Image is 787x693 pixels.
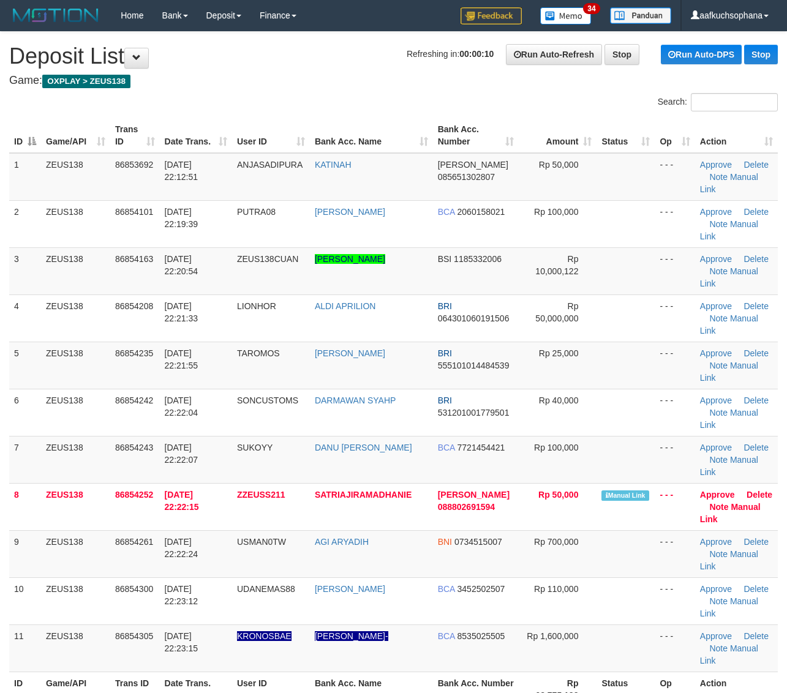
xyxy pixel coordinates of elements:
[747,490,772,500] a: Delete
[655,153,695,201] td: - - -
[709,596,728,606] a: Note
[539,348,579,358] span: Rp 25,000
[315,254,385,264] a: [PERSON_NAME]
[9,6,102,24] img: MOTION_logo.png
[41,153,110,201] td: ZEUS138
[454,254,502,264] span: Copy 1185332006 to clipboard
[165,254,198,276] span: [DATE] 22:20:54
[700,408,758,430] a: Manual Link
[655,294,695,342] td: - - -
[115,254,153,264] span: 86854163
[160,118,232,153] th: Date Trans.: activate to sort column ascending
[115,443,153,452] span: 86854243
[700,361,758,383] a: Manual Link
[700,549,758,571] a: Manual Link
[165,160,198,182] span: [DATE] 22:12:51
[655,342,695,389] td: - - -
[9,483,41,530] td: 8
[237,490,285,500] span: ZZEUSS211
[9,44,778,69] h1: Deposit List
[237,631,292,641] span: Nama rekening ada tanda titik/strip, harap diedit
[315,631,388,641] a: [PERSON_NAME]-
[9,200,41,247] td: 2
[700,348,732,358] a: Approve
[438,443,455,452] span: BCA
[315,584,385,594] a: [PERSON_NAME]
[539,395,579,405] span: Rp 40,000
[315,348,385,358] a: [PERSON_NAME]
[9,153,41,201] td: 1
[165,207,198,229] span: [DATE] 22:19:39
[438,313,510,323] span: Copy 064301060191506 to clipboard
[9,342,41,389] td: 5
[165,537,198,559] span: [DATE] 22:22:24
[700,301,732,311] a: Approve
[709,172,728,182] a: Note
[700,443,732,452] a: Approve
[115,537,153,547] span: 86854261
[165,490,199,512] span: [DATE] 22:22:15
[438,207,455,217] span: BCA
[315,301,376,311] a: ALDI APRILION
[165,301,198,323] span: [DATE] 22:21:33
[655,577,695,624] td: - - -
[9,624,41,672] td: 11
[519,118,597,153] th: Amount: activate to sort column ascending
[458,443,505,452] span: Copy 7721454421 to clipboard
[237,443,273,452] span: SUKOYY
[9,577,41,624] td: 10
[438,408,510,418] span: Copy 531201001779501 to clipboard
[535,254,578,276] span: Rp 10,000,122
[458,207,505,217] span: Copy 2060158021 to clipboard
[744,631,768,641] a: Delete
[700,455,758,477] a: Manual Link
[115,348,153,358] span: 86854235
[310,118,433,153] th: Bank Acc. Name: activate to sort column ascending
[438,584,455,594] span: BCA
[655,624,695,672] td: - - -
[700,266,758,288] a: Manual Link
[438,361,510,370] span: Copy 555101014484539 to clipboard
[655,436,695,483] td: - - -
[744,537,768,547] a: Delete
[691,93,778,111] input: Search:
[540,7,592,24] img: Button%20Memo.svg
[438,301,452,311] span: BRI
[438,631,455,641] span: BCA
[115,395,153,405] span: 86854242
[461,7,522,24] img: Feedback.jpg
[527,631,578,641] span: Rp 1,600,000
[601,490,649,501] span: Manually Linked
[438,502,495,512] span: Copy 088802691594 to clipboard
[655,200,695,247] td: - - -
[538,490,578,500] span: Rp 50,000
[438,395,452,405] span: BRI
[237,584,295,594] span: UDANEMAS88
[9,389,41,436] td: 6
[315,443,412,452] a: DANU [PERSON_NAME]
[458,631,505,641] span: Copy 8535025505 to clipboard
[700,219,758,241] a: Manual Link
[165,395,198,418] span: [DATE] 22:22:04
[597,118,655,153] th: Status: activate to sort column ascending
[9,294,41,342] td: 4
[534,537,578,547] span: Rp 700,000
[655,389,695,436] td: - - -
[9,247,41,294] td: 3
[110,118,160,153] th: Trans ID: activate to sort column ascending
[438,348,452,358] span: BRI
[535,301,578,323] span: Rp 50,000,000
[700,313,758,335] a: Manual Link
[709,219,728,229] a: Note
[744,301,768,311] a: Delete
[41,436,110,483] td: ZEUS138
[709,643,728,653] a: Note
[539,160,579,170] span: Rp 50,000
[700,490,735,500] a: Approve
[41,483,110,530] td: ZEUS138
[9,436,41,483] td: 7
[700,172,758,194] a: Manual Link
[315,537,369,547] a: AGI ARYADIH
[700,160,732,170] a: Approve
[583,3,600,14] span: 34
